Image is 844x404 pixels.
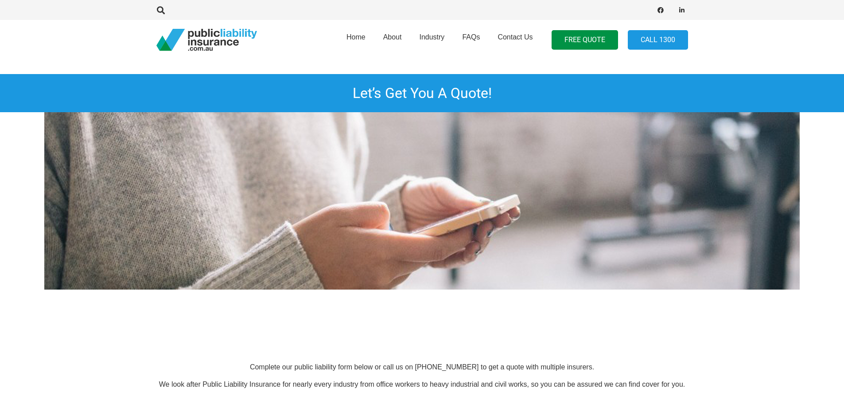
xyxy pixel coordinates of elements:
img: lloyds [436,290,480,334]
a: Search [152,6,170,14]
a: LinkedIn [676,4,688,16]
a: FAQs [453,17,489,63]
a: pli_logotransparent [156,29,257,51]
img: allianz [295,290,339,334]
span: About [383,33,402,41]
a: Facebook [654,4,667,16]
a: Contact Us [489,17,541,63]
span: Industry [419,33,444,41]
a: Industry [410,17,453,63]
img: zurich [717,290,761,334]
img: Vero [154,290,198,334]
span: FAQs [462,33,480,41]
span: Home [346,33,366,41]
a: Home [338,17,374,63]
a: Call 1300 [628,30,688,50]
a: About [374,17,411,63]
img: Public liability insurance quote [44,112,800,290]
span: Contact Us [498,33,533,41]
p: Complete our public liability form below or call us on [PHONE_NUMBER] to get a quote with multipl... [156,362,688,372]
img: aig [576,290,620,334]
a: FREE QUOTE [552,30,618,50]
p: We look after Public Liability Insurance for nearly every industry from office workers to heavy i... [156,380,688,389]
